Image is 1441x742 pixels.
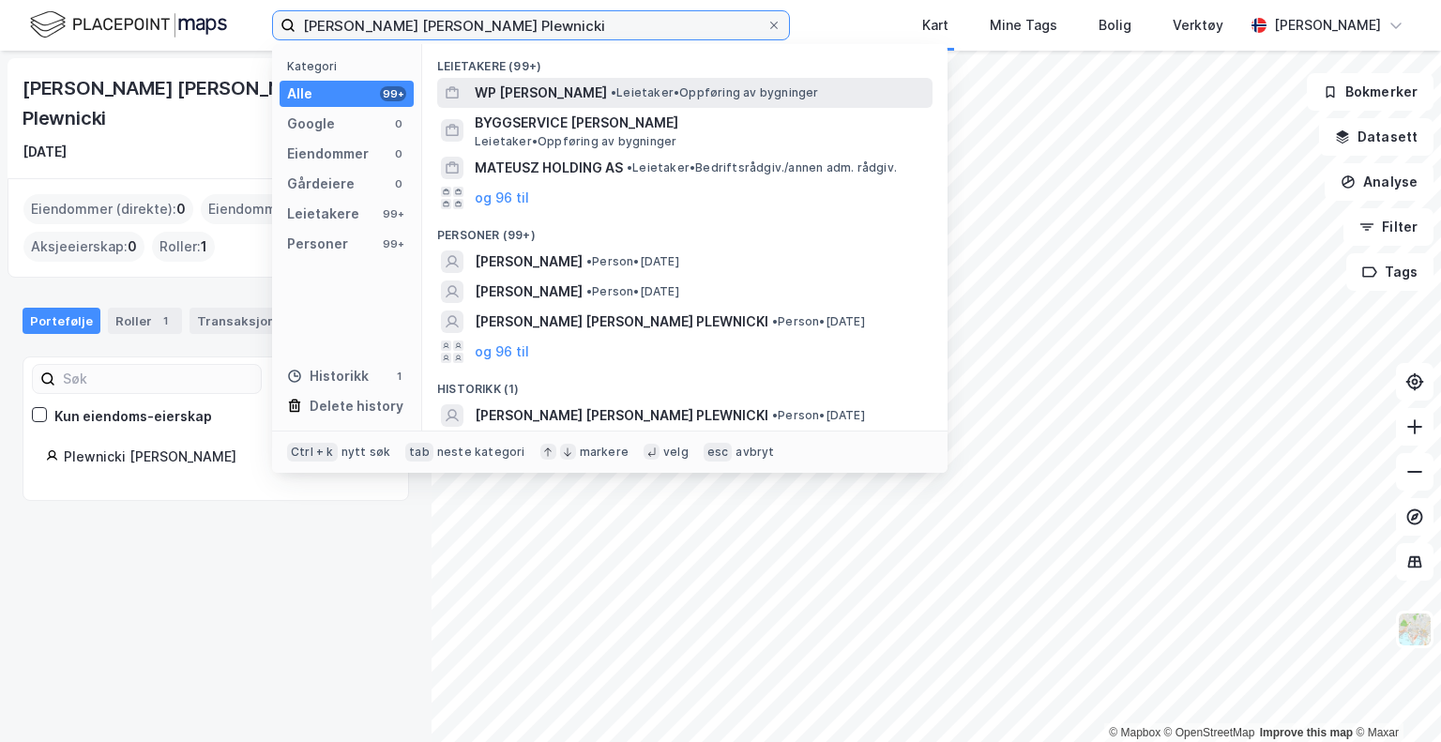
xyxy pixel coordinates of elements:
[1347,652,1441,742] iframe: Chat Widget
[1343,208,1433,246] button: Filter
[422,213,948,247] div: Personer (99+)
[64,446,386,468] div: Plewnicki [PERSON_NAME]
[422,44,948,78] div: Leietakere (99+)
[190,308,296,334] div: Transaksjoner
[1397,612,1433,647] img: Z
[772,408,778,422] span: •
[128,235,137,258] span: 0
[287,203,359,225] div: Leietakere
[475,310,768,333] span: [PERSON_NAME] [PERSON_NAME] PLEWNICKI
[922,14,948,37] div: Kart
[23,308,100,334] div: Portefølje
[23,73,379,133] div: [PERSON_NAME] [PERSON_NAME] Plewnicki
[23,232,144,262] div: Aksjeeierskap :
[772,408,865,423] span: Person • [DATE]
[287,143,369,165] div: Eiendommer
[772,314,865,329] span: Person • [DATE]
[586,254,592,268] span: •
[152,232,215,262] div: Roller :
[287,365,369,387] div: Historikk
[611,85,819,100] span: Leietaker • Oppføring av bygninger
[380,86,406,101] div: 99+
[1109,726,1160,739] a: Mapbox
[475,404,768,427] span: [PERSON_NAME] [PERSON_NAME] PLEWNICKI
[475,112,925,134] span: BYGGSERVICE [PERSON_NAME]
[1173,14,1223,37] div: Verktøy
[391,146,406,161] div: 0
[287,173,355,195] div: Gårdeiere
[287,113,335,135] div: Google
[108,308,182,334] div: Roller
[54,405,212,428] div: Kun eiendoms-eierskap
[586,284,679,299] span: Person • [DATE]
[30,8,227,41] img: logo.f888ab2527a4732fd821a326f86c7f29.svg
[437,445,525,460] div: neste kategori
[310,395,403,417] div: Delete history
[475,341,529,363] button: og 96 til
[586,254,679,269] span: Person • [DATE]
[176,198,186,220] span: 0
[1274,14,1381,37] div: [PERSON_NAME]
[296,11,766,39] input: Søk på adresse, matrikkel, gårdeiere, leietakere eller personer
[1099,14,1131,37] div: Bolig
[627,160,897,175] span: Leietaker • Bedriftsrådgiv./annen adm. rådgiv.
[405,443,433,462] div: tab
[287,83,312,105] div: Alle
[23,141,67,163] div: [DATE]
[287,233,348,255] div: Personer
[475,187,529,209] button: og 96 til
[391,369,406,384] div: 1
[1346,253,1433,291] button: Tags
[611,85,616,99] span: •
[391,116,406,131] div: 0
[1319,118,1433,156] button: Datasett
[287,443,338,462] div: Ctrl + k
[475,82,607,104] span: WP [PERSON_NAME]
[1260,726,1353,739] a: Improve this map
[627,160,632,174] span: •
[391,176,406,191] div: 0
[422,367,948,401] div: Historikk (1)
[736,445,774,460] div: avbryt
[156,311,174,330] div: 1
[55,365,261,393] input: Søk
[1325,163,1433,201] button: Analyse
[380,236,406,251] div: 99+
[772,314,778,328] span: •
[1164,726,1255,739] a: OpenStreetMap
[990,14,1057,37] div: Mine Tags
[475,134,676,149] span: Leietaker • Oppføring av bygninger
[704,443,733,462] div: esc
[341,445,391,460] div: nytt søk
[580,445,629,460] div: markere
[475,280,583,303] span: [PERSON_NAME]
[201,194,382,224] div: Eiendommer (Indirekte) :
[287,59,414,73] div: Kategori
[1307,73,1433,111] button: Bokmerker
[380,206,406,221] div: 99+
[475,157,623,179] span: MATEUSZ HOLDING AS
[201,235,207,258] span: 1
[663,445,689,460] div: velg
[586,284,592,298] span: •
[475,250,583,273] span: [PERSON_NAME]
[23,194,193,224] div: Eiendommer (direkte) :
